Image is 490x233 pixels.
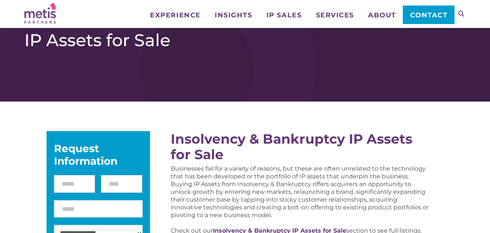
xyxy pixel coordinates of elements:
a: Contact [403,6,454,24]
img: Metis Partners [24,3,56,24]
h1: IP Assets for Sale [24,30,465,51]
div: Request Information [54,142,143,167]
span: Experience [150,12,200,18]
span: Insights [215,12,252,18]
span: Services [316,12,354,18]
span: IP Sales [266,12,302,18]
span: About [368,12,396,18]
p: Businesses fail for a variety of reasons, but these are often unrelated to the technology that ha... [171,165,429,219]
span: Contact [410,12,448,18]
a: Insolvency & Bankruptcy IP Assets for Sale [171,131,412,162]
